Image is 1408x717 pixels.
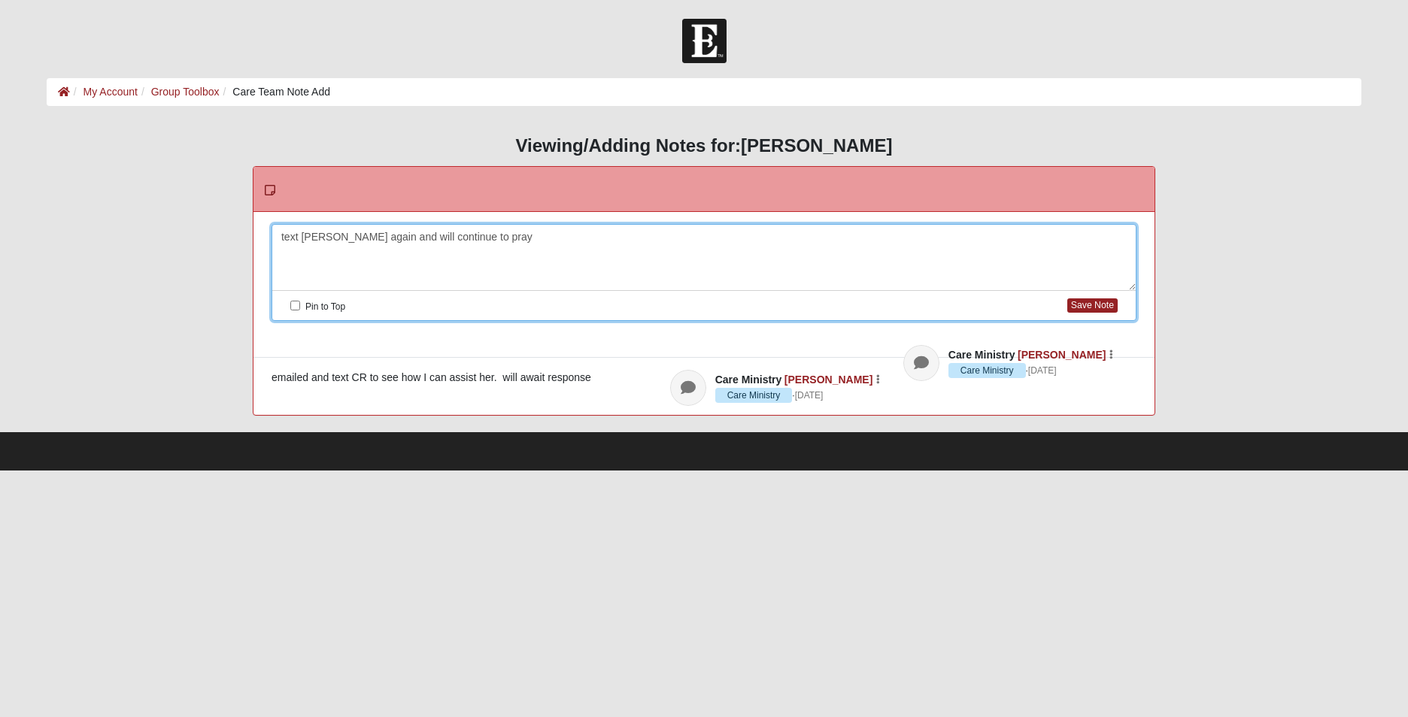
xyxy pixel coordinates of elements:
a: [PERSON_NAME] [784,374,872,386]
li: Care Team Note Add [220,84,331,100]
time: September 25, 2025, 3:05 PM [795,390,824,401]
button: Save Note [1067,298,1118,313]
div: emailed and text CR to see how I can assist her. will await response [272,370,1136,386]
div: text [PERSON_NAME] again and will continue to pray [272,225,1136,291]
a: [DATE] [795,389,824,402]
a: Group Toolbox [151,86,220,98]
time: September 25, 2025, 3:05 PM [1028,365,1057,376]
span: Care Ministry [715,374,782,386]
span: Care Ministry [715,388,793,403]
input: Pin to Top [290,301,300,310]
img: Church of Eleven22 Logo [682,19,727,63]
span: Care Ministry [948,349,1015,361]
a: [DATE] [1028,364,1057,377]
span: Pin to Top [305,301,345,312]
h3: Viewing/Adding Notes for: [47,135,1361,157]
span: Care Ministry [948,363,1026,378]
strong: [PERSON_NAME] [741,135,892,156]
span: · [948,363,1028,378]
a: My Account [83,86,138,98]
span: · [715,388,795,403]
a: [PERSON_NAME] [1018,349,1106,361]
